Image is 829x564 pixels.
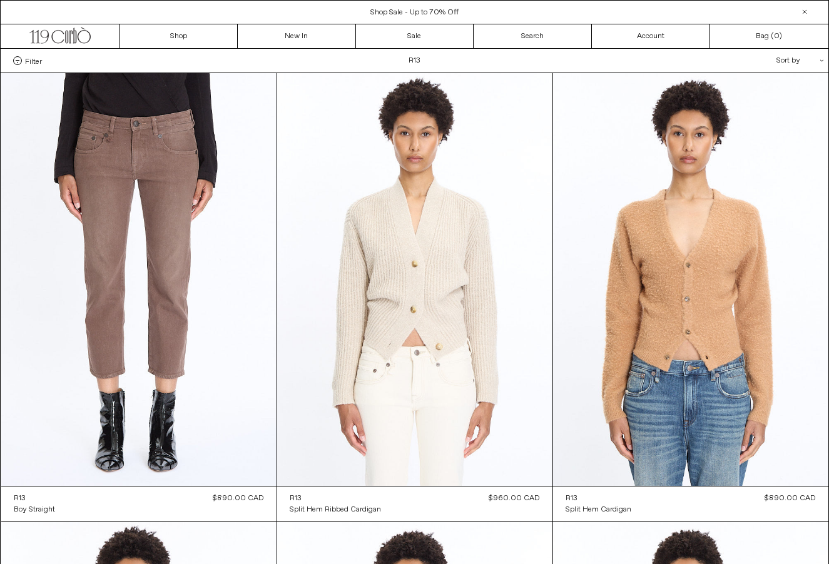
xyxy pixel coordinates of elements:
[553,73,828,486] img: R13 Split Hem Cardigan in dark camel
[592,24,710,48] a: Account
[14,493,55,504] a: R13
[356,24,474,48] a: Sale
[290,504,381,515] a: Split Hem Ribbed Cardigan
[25,56,42,65] span: Filter
[290,493,302,504] div: R13
[774,31,782,42] span: )
[566,493,631,504] a: R13
[710,24,828,48] a: Bag ()
[566,504,631,515] a: Split Hem Cardigan
[290,493,381,504] a: R13
[774,31,779,41] span: 0
[566,493,577,504] div: R13
[238,24,356,48] a: New In
[566,505,631,515] div: Split Hem Cardigan
[370,8,459,18] a: Shop Sale - Up to 70% Off
[474,24,592,48] a: Search
[120,24,238,48] a: Shop
[489,493,540,504] div: $960.00 CAD
[213,493,264,504] div: $890.00 CAD
[14,505,55,515] div: Boy Straight
[277,73,552,486] img: R13 Split Hem Ribbed Cardigan in oatmeal tweed
[765,493,816,504] div: $890.00 CAD
[703,49,816,73] div: Sort by
[1,73,277,486] img: R13 Boy Straight in clean umber stretch
[14,504,55,515] a: Boy Straight
[14,493,26,504] div: R13
[290,505,381,515] div: Split Hem Ribbed Cardigan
